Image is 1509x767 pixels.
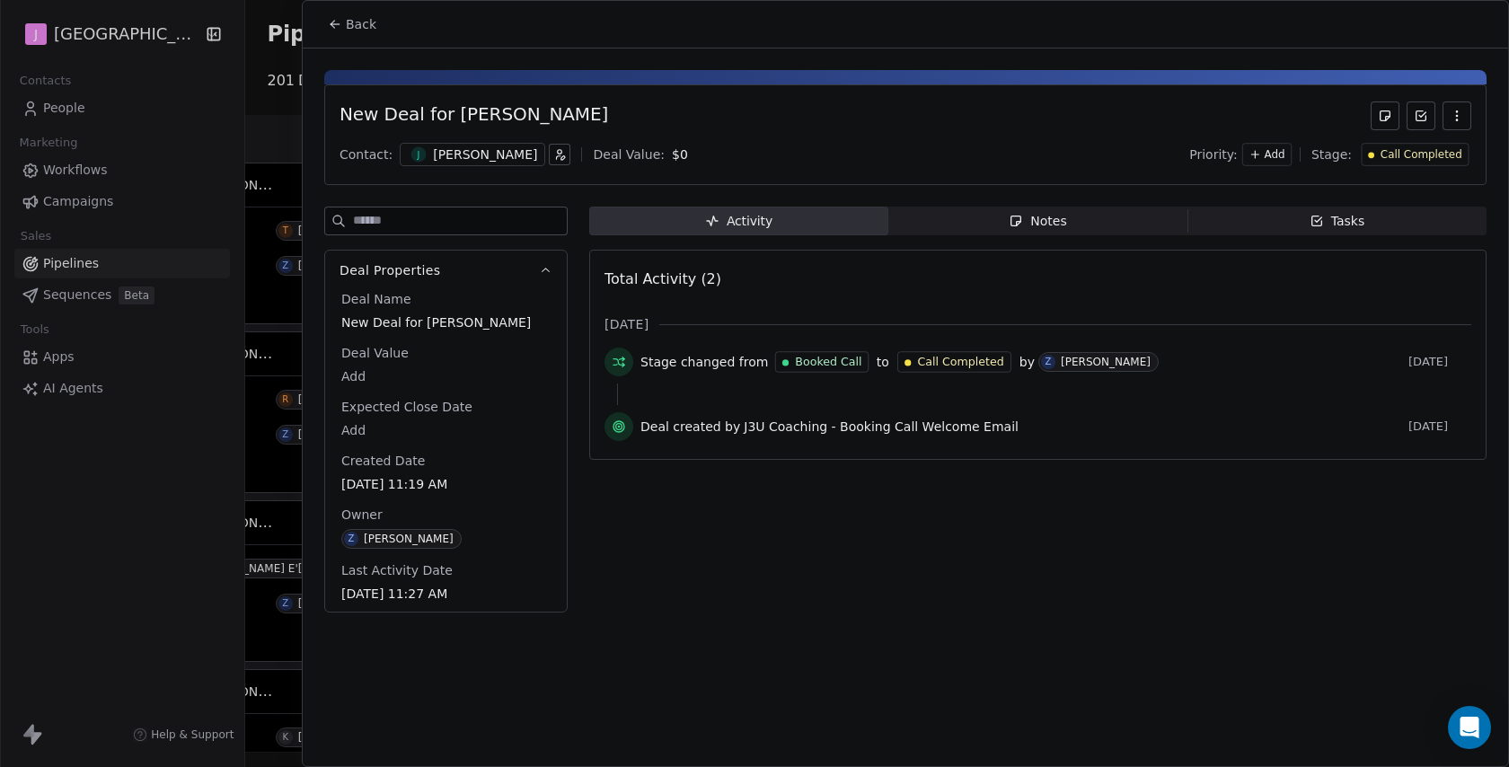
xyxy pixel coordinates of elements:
span: Last Activity Date [338,561,456,579]
span: J [411,147,427,163]
span: Call Completed [917,354,1003,370]
span: Priority: [1189,145,1238,163]
div: Notes [1009,212,1066,231]
div: Contact: [340,145,393,163]
span: [DATE] 11:19 AM [341,475,551,493]
span: [DATE] [1408,419,1471,434]
span: Total Activity (2) [604,270,721,287]
span: [DATE] [604,315,649,333]
div: Deal Value: [593,145,664,163]
div: [PERSON_NAME] [364,533,454,545]
span: [DATE] [1408,355,1471,369]
span: Add [341,421,551,439]
span: Add [341,367,551,385]
span: Expected Close Date [338,398,476,416]
span: Add [1264,147,1284,163]
span: Stage changed from [640,353,768,371]
span: Created Date [338,452,428,470]
div: Z [349,532,355,546]
span: Deal Name [338,290,415,308]
span: Deal created by [640,418,740,436]
div: New Deal for [PERSON_NAME] [340,101,608,130]
span: Owner [338,506,386,524]
button: Back [317,8,387,40]
span: Back [346,15,376,33]
span: to [877,353,889,371]
div: Tasks [1310,212,1365,231]
span: New Deal for [PERSON_NAME] [341,313,551,331]
span: J3U Coaching - Booking Call Welcome Email [744,418,1019,436]
div: Z [1046,355,1052,369]
span: Stage: [1311,145,1352,163]
button: Deal Properties [325,251,567,290]
div: [PERSON_NAME] [433,145,537,163]
span: by [1019,353,1035,371]
div: Deal Properties [325,290,567,612]
span: Booked Call [796,354,862,370]
div: [PERSON_NAME] [1061,356,1151,368]
span: Deal Properties [340,261,440,279]
div: Open Intercom Messenger [1448,706,1491,749]
span: Call Completed [1381,147,1462,163]
span: $ 0 [672,147,688,162]
span: Deal Value [338,344,412,362]
span: [DATE] 11:27 AM [341,585,551,603]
